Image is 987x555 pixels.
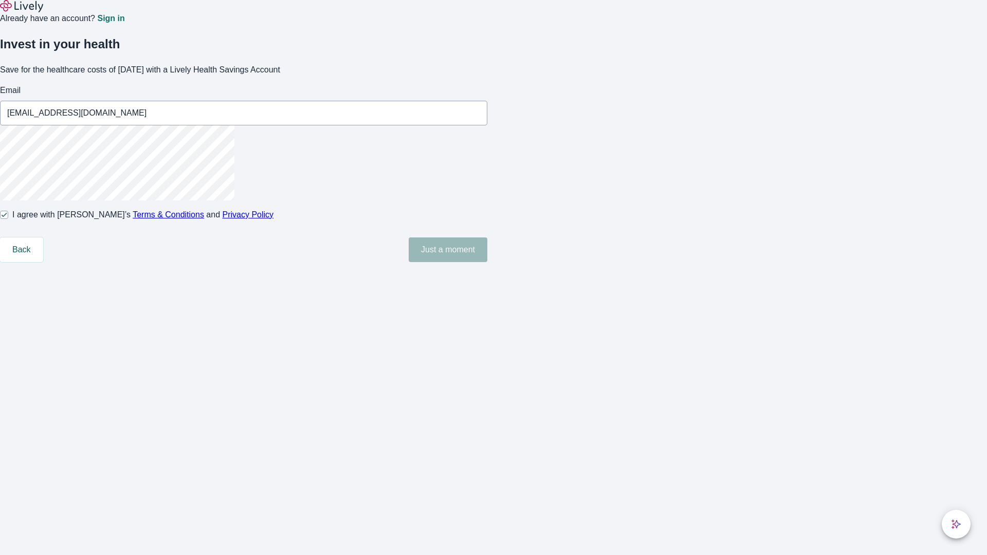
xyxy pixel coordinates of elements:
[951,519,961,529] svg: Lively AI Assistant
[12,209,273,221] span: I agree with [PERSON_NAME]’s and
[223,210,274,219] a: Privacy Policy
[942,510,971,539] button: chat
[133,210,204,219] a: Terms & Conditions
[97,14,124,23] a: Sign in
